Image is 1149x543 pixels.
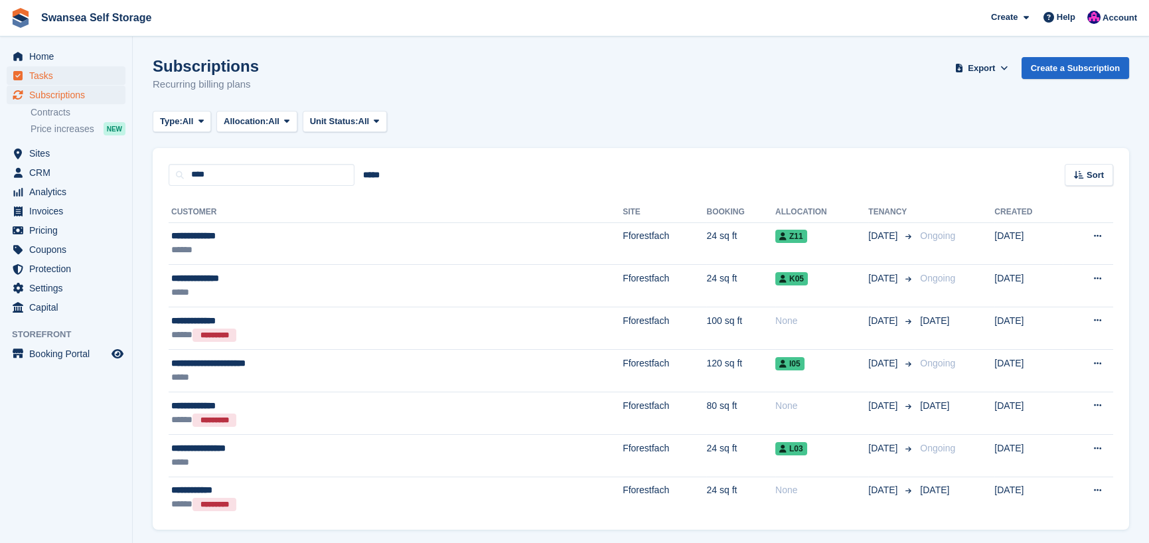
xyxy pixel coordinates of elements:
td: [DATE] [994,477,1063,519]
h1: Subscriptions [153,57,259,75]
th: Allocation [775,202,868,223]
td: [DATE] [994,307,1063,349]
td: [DATE] [994,222,1063,265]
a: menu [7,144,125,163]
span: Home [29,47,109,66]
a: menu [7,163,125,182]
th: Created [994,202,1063,223]
th: Site [623,202,706,223]
td: 24 sq ft [706,477,775,519]
span: Pricing [29,221,109,240]
td: Fforestfach [623,265,706,307]
span: [DATE] [868,399,900,413]
button: Allocation: All [216,111,297,133]
td: 100 sq ft [706,307,775,349]
span: I05 [775,357,804,370]
span: [DATE] [920,315,949,326]
span: [DATE] [920,485,949,495]
a: menu [7,240,125,259]
p: Recurring billing plans [153,77,259,92]
th: Tenancy [868,202,915,223]
span: Z11 [775,230,807,243]
th: Customer [169,202,623,223]
span: Ongoing [920,230,955,241]
td: Fforestfach [623,307,706,349]
td: Fforestfach [623,392,706,434]
span: All [268,115,279,128]
img: Donna Davies [1087,11,1101,24]
span: [DATE] [920,400,949,411]
a: Swansea Self Storage [36,7,157,29]
div: NEW [104,122,125,135]
span: K05 [775,272,808,285]
td: Fforestfach [623,477,706,519]
a: menu [7,298,125,317]
a: Price increases NEW [31,121,125,136]
span: Price increases [31,123,94,135]
span: L03 [775,442,807,455]
span: Storefront [12,328,132,341]
span: Analytics [29,183,109,201]
span: [DATE] [868,271,900,285]
div: None [775,483,868,497]
td: 80 sq ft [706,392,775,434]
td: [DATE] [994,392,1063,434]
a: menu [7,183,125,201]
span: Allocation: [224,115,268,128]
td: 24 sq ft [706,222,775,265]
div: None [775,399,868,413]
span: Create [991,11,1018,24]
span: Help [1057,11,1075,24]
div: None [775,314,868,328]
td: 24 sq ft [706,435,775,477]
button: Type: All [153,111,211,133]
td: [DATE] [994,350,1063,392]
span: Account [1103,11,1137,25]
span: Subscriptions [29,86,109,104]
span: Ongoing [920,273,955,283]
span: Settings [29,279,109,297]
span: [DATE] [868,229,900,243]
a: menu [7,202,125,220]
a: menu [7,345,125,363]
span: Tasks [29,66,109,85]
a: menu [7,86,125,104]
span: Unit Status: [310,115,358,128]
a: menu [7,279,125,297]
span: Booking Portal [29,345,109,363]
td: 120 sq ft [706,350,775,392]
td: 24 sq ft [706,265,775,307]
span: Ongoing [920,443,955,453]
td: [DATE] [994,265,1063,307]
td: Fforestfach [623,222,706,265]
span: Protection [29,260,109,278]
span: Capital [29,298,109,317]
a: Preview store [110,346,125,362]
span: [DATE] [868,483,900,497]
span: Export [968,62,995,75]
th: Booking [706,202,775,223]
span: Ongoing [920,358,955,368]
span: [DATE] [868,314,900,328]
span: Coupons [29,240,109,259]
a: menu [7,221,125,240]
span: [DATE] [868,441,900,455]
td: [DATE] [994,435,1063,477]
a: menu [7,66,125,85]
span: Sites [29,144,109,163]
span: All [358,115,370,128]
span: All [183,115,194,128]
a: menu [7,47,125,66]
span: [DATE] [868,356,900,370]
span: Invoices [29,202,109,220]
a: Contracts [31,106,125,119]
button: Unit Status: All [303,111,387,133]
span: Type: [160,115,183,128]
td: Fforestfach [623,350,706,392]
span: Sort [1087,169,1104,182]
a: Create a Subscription [1022,57,1129,79]
td: Fforestfach [623,435,706,477]
button: Export [953,57,1011,79]
a: menu [7,260,125,278]
span: CRM [29,163,109,182]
